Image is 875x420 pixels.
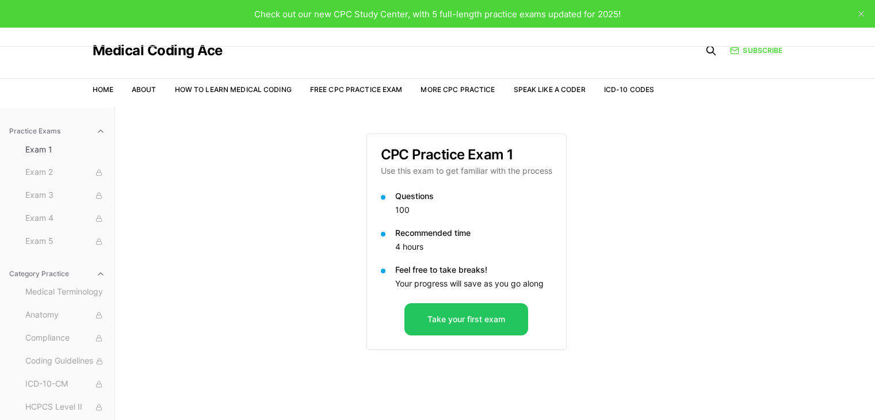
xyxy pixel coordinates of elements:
[25,401,105,414] span: HCPCS Level II
[25,235,105,248] span: Exam 5
[395,278,552,289] p: Your progress will save as you go along
[381,148,552,162] h3: CPC Practice Exam 1
[395,227,552,239] p: Recommended time
[21,329,110,348] button: Compliance
[395,241,552,253] p: 4 hours
[381,165,552,177] p: Use this exam to get familiar with the process
[310,85,403,94] a: Free CPC Practice Exam
[21,232,110,251] button: Exam 5
[25,355,105,368] span: Coding Guidelines
[25,332,105,345] span: Compliance
[21,209,110,228] button: Exam 4
[21,375,110,394] button: ICD-10-CM
[395,190,552,202] p: Questions
[25,166,105,179] span: Exam 2
[25,144,105,155] span: Exam 1
[21,352,110,371] button: Coding Guidelines
[132,85,156,94] a: About
[687,364,875,420] iframe: portal-trigger
[5,265,110,283] button: Category Practice
[25,378,105,391] span: ICD-10-CM
[604,85,654,94] a: ICD-10 Codes
[93,85,113,94] a: Home
[25,309,105,322] span: Anatomy
[21,398,110,417] button: HCPCS Level II
[93,44,223,58] a: Medical Coding Ace
[395,264,552,276] p: Feel free to take breaks!
[25,212,105,225] span: Exam 4
[25,189,105,202] span: Exam 3
[404,303,528,335] button: Take your first exam
[21,186,110,205] button: Exam 3
[254,9,621,20] span: Check out our new CPC Study Center, with 5 full-length practice exams updated for 2025!
[21,283,110,301] button: Medical Terminology
[421,85,495,94] a: More CPC Practice
[852,5,870,23] button: close
[514,85,586,94] a: Speak Like a Coder
[395,204,552,216] p: 100
[730,45,782,56] a: Subscribe
[21,306,110,324] button: Anatomy
[175,85,292,94] a: How to Learn Medical Coding
[21,140,110,159] button: Exam 1
[25,286,105,299] span: Medical Terminology
[5,122,110,140] button: Practice Exams
[21,163,110,182] button: Exam 2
